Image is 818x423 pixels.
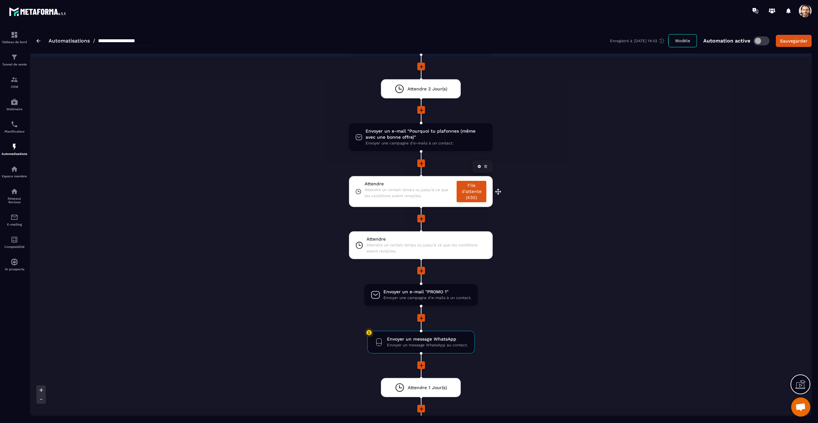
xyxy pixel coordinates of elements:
img: formation [11,76,18,83]
a: Open chat [791,397,810,417]
a: emailemailE-mailing [2,209,27,231]
span: Attendre 2 Jour(s) [407,86,447,92]
p: Comptabilité [2,245,27,249]
span: Attendre un certain temps ou jusqu'à ce que les conditions soient remplies. [367,242,486,254]
span: Envoyer un e-mail "PROMO 1" [383,289,471,295]
button: Modèle [668,34,697,47]
a: File d'attente (430) [457,181,486,202]
img: automations [11,98,18,106]
a: automationsautomationsWebinaire [2,93,27,116]
img: accountant [11,236,18,243]
span: Attendre [367,236,486,242]
p: E-mailing [2,223,27,226]
img: social-network [11,188,18,195]
span: Attendre [365,181,453,187]
button: Sauvegarder [776,35,812,47]
p: Espace membre [2,174,27,178]
a: schedulerschedulerPlanificateur [2,116,27,138]
a: automationsautomationsEspace membre [2,160,27,183]
span: Envoyer un message WhatsApp au contact. [387,342,468,348]
img: formation [11,53,18,61]
a: accountantaccountantComptabilité [2,231,27,253]
img: arrow [36,39,41,43]
div: Enregistré à [610,38,668,44]
p: Tableau de bord [2,40,27,44]
img: scheduler [11,120,18,128]
p: Automatisations [2,152,27,156]
span: Attendre un certain temps ou jusqu'à ce que les conditions soient remplies. [365,187,453,199]
span: / [93,38,95,44]
span: Envoyer une campagne d'e-mails à un contact. [366,140,486,146]
p: Webinaire [2,107,27,111]
a: Automatisations [49,38,90,44]
img: formation [11,31,18,39]
p: IA prospects [2,267,27,271]
p: [DATE] 14:03 [634,39,657,43]
img: automations [11,258,18,266]
a: automationsautomationsAutomatisations [2,138,27,160]
div: Sauvegarder [780,38,807,44]
p: Tunnel de vente [2,63,27,66]
p: CRM [2,85,27,88]
span: Envoyer une campagne d'e-mails à un contact. [383,295,471,301]
a: social-networksocial-networkRéseaux Sociaux [2,183,27,209]
img: email [11,213,18,221]
span: Envoyer un e-mail "Pourquoi tu plafonnes (même avec une bonne offre)" [366,128,486,140]
img: automations [11,143,18,150]
span: Envoyer un message WhatsApp [387,336,468,342]
p: Automation active [703,38,750,44]
a: formationformationCRM [2,71,27,93]
p: Planificateur [2,130,27,133]
a: formationformationTableau de bord [2,26,27,49]
a: formationformationTunnel de vente [2,49,27,71]
p: Réseaux Sociaux [2,197,27,204]
span: Attendre 1 Jour(s) [408,385,447,391]
img: automations [11,165,18,173]
img: logo [9,6,66,17]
